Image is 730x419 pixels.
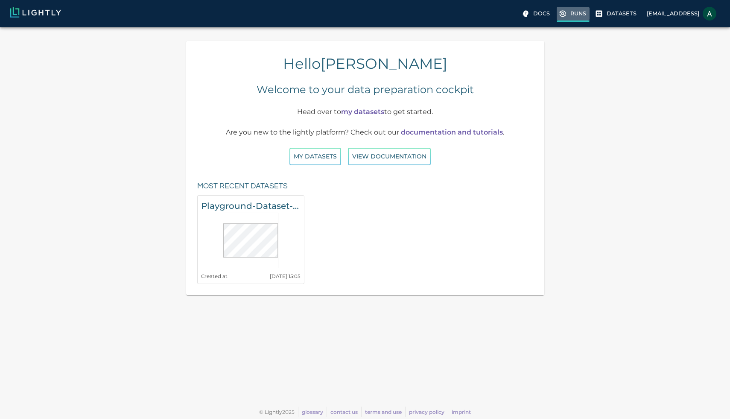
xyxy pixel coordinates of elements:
[289,148,341,165] button: My Datasets
[10,7,61,18] img: Lightly
[197,195,305,284] a: Playground-Dataset-UdacityCreated at[DATE] 15:05
[409,409,444,415] a: privacy policy
[259,409,295,415] span: © Lightly 2025
[201,199,301,213] h6: Playground-Dataset-Udacity
[270,273,301,279] small: [DATE] 15:05
[593,7,640,21] label: Datasets
[201,273,228,279] small: Created at
[193,55,537,73] h4: Hello [PERSON_NAME]
[341,108,384,116] a: my datasets
[257,83,474,97] h5: Welcome to your data preparation cockpit
[348,148,431,165] button: View documentation
[703,7,716,21] img: Aryan Behmardi
[520,7,553,21] label: Docs
[222,127,508,138] p: Are you new to the lightly platform? Check out our .
[365,409,402,415] a: terms and use
[647,9,699,18] p: [EMAIL_ADDRESS]
[557,7,590,21] a: Runs
[197,180,288,193] h6: Most recent datasets
[289,152,341,160] a: My Datasets
[643,4,720,23] label: [EMAIL_ADDRESS]Aryan Behmardi
[302,409,323,415] a: glossary
[570,9,586,18] p: Runs
[557,7,590,22] label: Runs
[222,107,508,117] p: Head over to to get started.
[401,128,503,136] a: documentation and tutorials
[533,9,550,18] p: Docs
[452,409,471,415] a: imprint
[348,152,431,160] a: View documentation
[607,9,637,18] p: Datasets
[330,409,358,415] a: contact us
